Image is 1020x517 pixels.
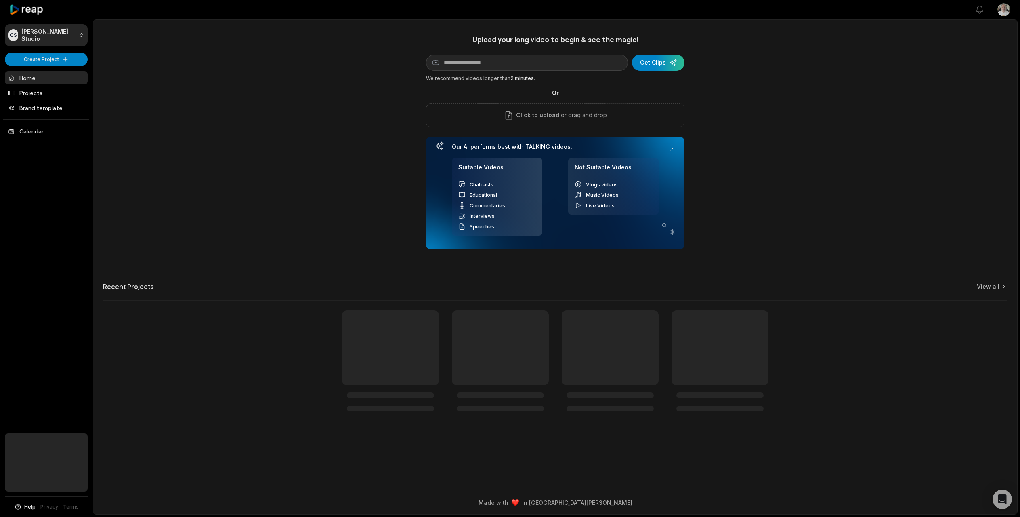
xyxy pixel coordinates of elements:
[470,192,497,198] span: Educational
[977,283,999,291] a: View all
[510,75,534,81] span: 2 minutes
[21,28,76,42] p: [PERSON_NAME] Studio
[24,503,36,511] span: Help
[14,503,36,511] button: Help
[586,203,615,209] span: Live Videos
[470,203,505,209] span: Commentaries
[63,503,79,511] a: Terms
[5,53,88,66] button: Create Project
[575,164,652,175] h4: Not Suitable Videos
[512,499,519,506] img: heart emoji
[458,164,536,175] h4: Suitable Videos
[101,498,1010,507] div: Made with in [GEOGRAPHIC_DATA][PERSON_NAME]
[40,503,58,511] a: Privacy
[586,192,619,198] span: Music Videos
[470,181,493,188] span: Chatcasts
[5,101,88,114] a: Brand template
[5,71,88,84] a: Home
[470,213,495,219] span: Interviews
[546,89,565,97] span: Or
[426,75,684,82] div: We recommend videos longer than .
[5,86,88,99] a: Projects
[8,29,18,41] div: CS
[470,224,494,230] span: Speeches
[5,125,88,138] a: Calendar
[426,35,684,44] h1: Upload your long video to begin & see the magic!
[452,143,659,150] h3: Our AI performs best with TALKING videos:
[516,110,559,120] span: Click to upload
[993,490,1012,509] div: Open Intercom Messenger
[586,181,618,188] span: Vlogs videos
[559,110,607,120] p: or drag and drop
[103,283,154,291] h2: Recent Projects
[632,55,684,71] button: Get Clips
